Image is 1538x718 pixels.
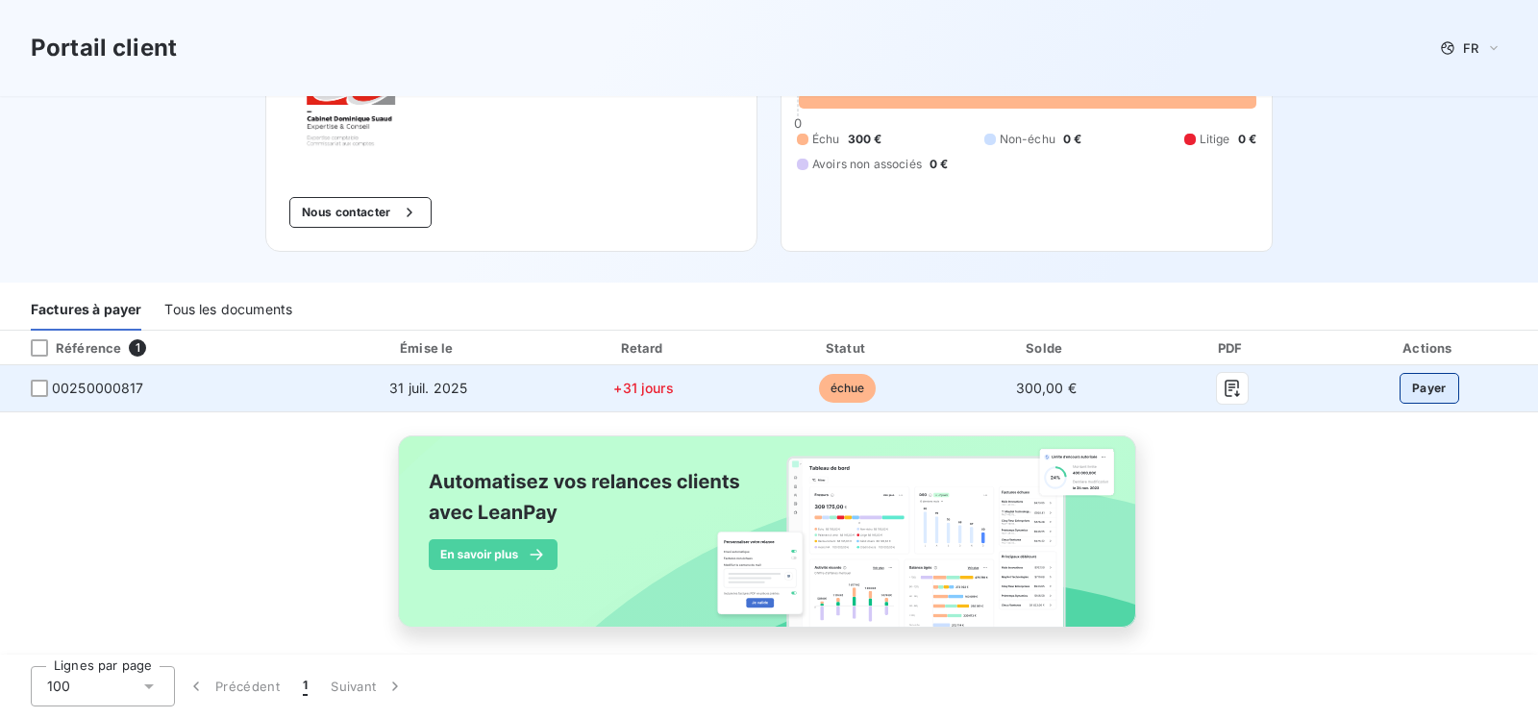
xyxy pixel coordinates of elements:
img: banner [381,424,1157,660]
span: 300,00 € [1016,380,1077,396]
div: Solde [952,338,1140,358]
span: échue [819,374,877,403]
span: 1 [129,339,146,357]
span: 0 € [930,156,948,173]
div: Référence [15,339,121,357]
span: 31 juil. 2025 [389,380,467,396]
div: PDF [1148,338,1316,358]
span: 0 € [1063,131,1081,148]
span: Avoirs non associés [812,156,922,173]
span: 0 [794,115,802,131]
span: 1 [303,677,308,696]
button: Payer [1400,373,1459,404]
button: Suivant [319,666,416,706]
div: Tous les documents [164,290,292,331]
div: Retard [544,338,742,358]
span: Litige [1200,131,1230,148]
button: 1 [291,666,319,706]
span: Non-échu [1000,131,1055,148]
button: Nous contacter [289,197,432,228]
span: 300 € [848,131,882,148]
div: Émise le [320,338,536,358]
span: 00250000817 [52,379,144,398]
div: Statut [751,338,944,358]
button: Précédent [175,666,291,706]
span: 100 [47,677,70,696]
h3: Portail client [31,31,177,65]
span: 0 € [1238,131,1256,148]
img: Company logo [289,43,412,166]
span: +31 jours [613,380,673,396]
div: Actions [1325,338,1534,358]
span: Échu [812,131,840,148]
div: Factures à payer [31,290,141,331]
span: FR [1463,40,1478,56]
